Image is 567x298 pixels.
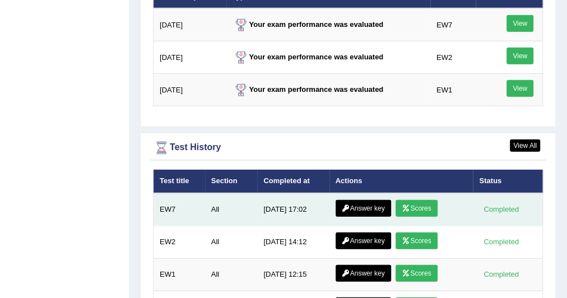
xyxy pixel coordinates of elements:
[473,170,542,193] th: Status
[479,236,523,248] div: Completed
[506,48,533,64] a: View
[257,170,329,193] th: Completed at
[396,232,437,249] a: Scores
[479,204,523,216] div: Completed
[336,232,391,249] a: Answer key
[205,258,258,291] td: All
[233,20,384,29] strong: Your exam performance was evaluated
[510,139,540,152] a: View All
[257,193,329,226] td: [DATE] 17:02
[257,226,329,258] td: [DATE] 14:12
[506,80,533,97] a: View
[154,258,205,291] td: EW1
[336,200,391,217] a: Answer key
[396,200,437,217] a: Scores
[257,258,329,291] td: [DATE] 12:15
[154,74,226,106] td: [DATE]
[430,8,476,41] td: EW7
[154,193,205,226] td: EW7
[233,53,384,61] strong: Your exam performance was evaluated
[506,15,533,32] a: View
[233,85,384,94] strong: Your exam performance was evaluated
[430,41,476,74] td: EW2
[154,226,205,258] td: EW2
[154,170,205,193] th: Test title
[396,265,437,282] a: Scores
[479,269,523,281] div: Completed
[205,193,258,226] td: All
[154,41,226,74] td: [DATE]
[154,8,226,41] td: [DATE]
[329,170,473,193] th: Actions
[205,170,258,193] th: Section
[153,139,543,156] div: Test History
[336,265,391,282] a: Answer key
[430,74,476,106] td: EW1
[205,226,258,258] td: All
